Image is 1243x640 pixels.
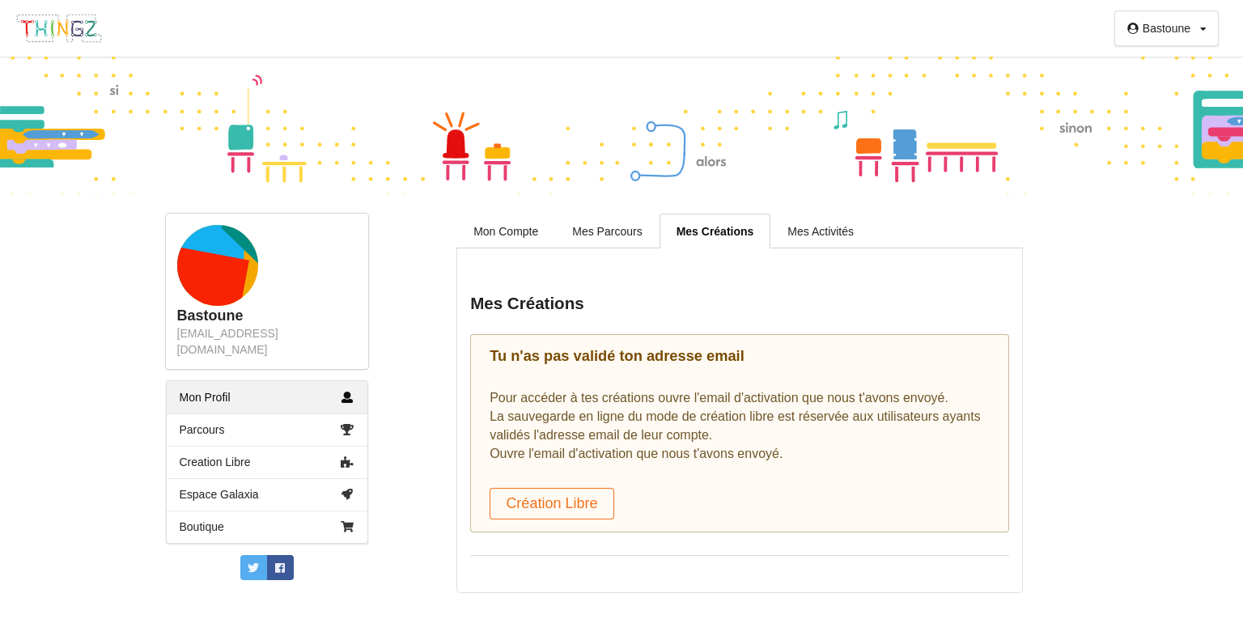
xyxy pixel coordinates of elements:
a: Mon Profil [167,381,367,413]
a: Mes Parcours [555,214,659,248]
span: Tu n'as pas validé ton adresse email [490,347,745,364]
a: Mon Compte [456,214,555,248]
a: Mes Créations [660,214,771,248]
div: Bastoune [177,307,357,325]
div: Mes Créations [470,293,1009,314]
div: [EMAIL_ADDRESS][DOMAIN_NAME] [177,325,357,358]
img: thingz_logo.png [15,13,103,44]
p: Pour accéder à tes créations ouvre l'email d'activation que nous t'avons envoyé. La sauvegarde en... [490,389,990,463]
a: Espace Galaxia [167,478,367,511]
a: Boutique [167,511,367,543]
div: Bastoune [1143,23,1190,34]
button: Création Libre [490,488,614,519]
a: Mes Activités [770,214,871,248]
a: Creation Libre [167,446,367,478]
a: Parcours [167,413,367,446]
